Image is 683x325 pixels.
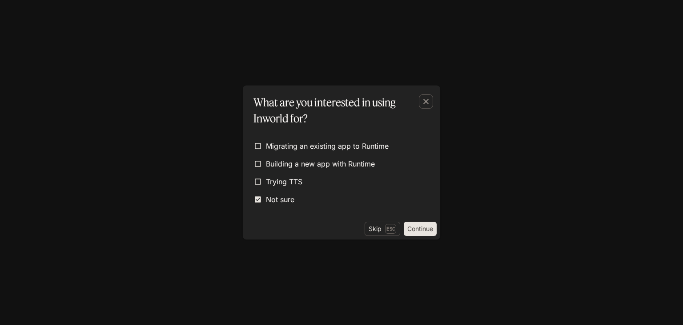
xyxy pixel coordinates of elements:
span: Trying TTS [266,176,302,187]
button: Continue [404,222,437,236]
span: Not sure [266,194,294,205]
span: Building a new app with Runtime [266,158,375,169]
button: SkipEsc [365,222,400,236]
span: Migrating an existing app to Runtime [266,141,389,151]
p: Esc [385,224,396,234]
p: What are you interested in using Inworld for? [253,94,426,126]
